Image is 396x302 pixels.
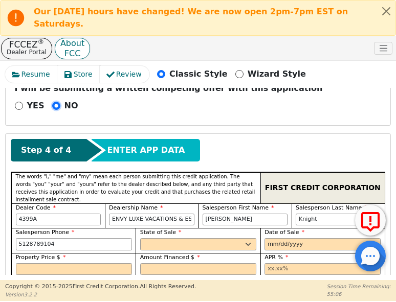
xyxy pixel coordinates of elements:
input: 303-867-5309 x104 [16,238,132,250]
span: FIRST CREDIT CORPORATION [265,181,381,195]
button: AboutFCC [55,38,90,59]
p: About [60,41,84,46]
p: Wizard Style [248,68,306,80]
p: 55:06 [327,290,391,298]
p: FCC [60,51,84,56]
p: Version 3.2.2 [5,291,196,298]
span: Salesperson First Name [203,204,274,211]
sup: ® [38,38,45,45]
p: NO [64,100,78,112]
span: Amount Financed $ [140,254,200,261]
p: I will be submitting a written competing offer with this application [15,82,382,95]
p: Classic Style [169,68,228,80]
b: Our [DATE] hours have changed! We are now open 2pm-7pm EST on Saturdays. [34,7,348,29]
button: Report Error to FCC [355,205,386,236]
button: FCCEZ®Dealer Portal [1,38,52,59]
span: ENTER APP DATA [107,144,185,156]
input: xx.xx% [265,263,381,275]
p: Session Time Remaining: [327,283,391,290]
button: Review [100,66,149,83]
span: Dealer Code [16,204,56,211]
span: State of Sale [140,229,182,236]
div: The words "I," "me" and "my" mean each person submitting this credit application. The words "you"... [11,172,260,203]
button: Store [57,66,100,83]
span: All Rights Reserved. [140,283,196,290]
span: Resume [21,69,50,80]
span: Dealership Name [109,204,163,211]
button: Close alert [377,1,395,21]
p: Dealer Portal [7,48,47,56]
input: YYYY-MM-DD [265,238,381,250]
p: FCCEZ [7,41,47,48]
span: Store [74,69,93,80]
button: Resume [5,66,58,83]
span: Review [116,69,142,80]
p: Copyright © 2015- 2025 First Credit Corporation. [5,283,196,291]
p: YES [27,100,45,112]
span: Property Price $ [16,254,66,261]
span: Date of Sale [265,229,304,236]
span: Step 4 of 4 [21,144,71,156]
span: Salesperson Phone [16,229,75,236]
span: APR % [265,254,288,261]
span: Salesperson Last Name [296,204,367,211]
button: Toggle navigation [374,42,392,55]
